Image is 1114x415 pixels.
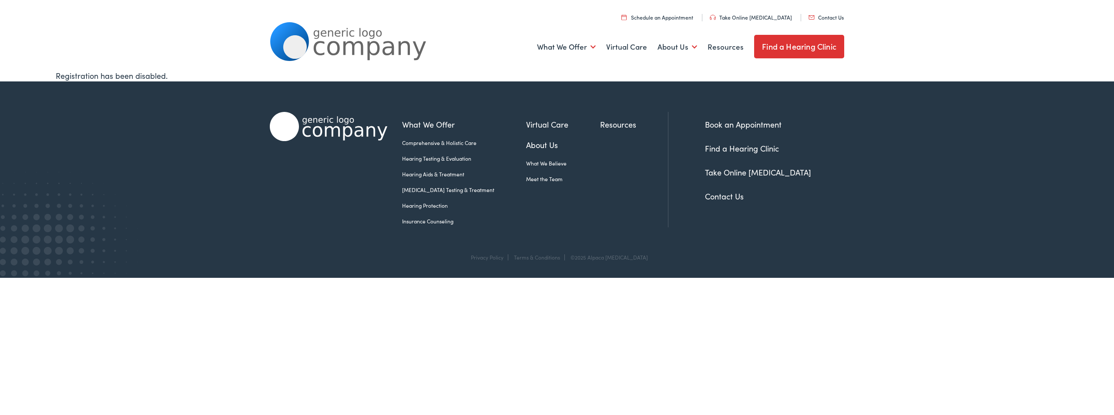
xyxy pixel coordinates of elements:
a: Resources [600,118,668,130]
a: Schedule an Appointment [621,13,693,21]
a: Hearing Protection [402,202,526,209]
a: Comprehensive & Holistic Care [402,139,526,147]
img: utility icon [621,14,627,20]
img: utility icon [809,15,815,20]
a: Virtual Care [606,31,647,63]
a: Resources [708,31,744,63]
img: utility icon [710,15,716,20]
a: Hearing Testing & Evaluation [402,155,526,162]
a: What We Offer [537,31,596,63]
a: What We Offer [402,118,526,130]
a: Contact Us [809,13,844,21]
a: Contact Us [705,191,744,202]
a: Hearing Aids & Treatment [402,170,526,178]
a: Book an Appointment [705,119,782,130]
a: Virtual Care [526,118,600,130]
a: Take Online [MEDICAL_DATA] [705,167,811,178]
a: Insurance Counseling [402,217,526,225]
a: [MEDICAL_DATA] Testing & Treatment [402,186,526,194]
a: Find a Hearing Clinic [754,35,844,58]
img: Alpaca Audiology [270,112,387,141]
a: What We Believe [526,159,600,167]
a: Find a Hearing Clinic [705,143,779,154]
a: Meet the Team [526,175,600,183]
a: Privacy Policy [471,253,503,261]
a: About Us [658,31,697,63]
a: About Us [526,139,600,151]
a: Take Online [MEDICAL_DATA] [710,13,792,21]
div: ©2025 Alpaca [MEDICAL_DATA] [566,254,648,260]
a: Terms & Conditions [514,253,560,261]
div: Registration has been disabled. [56,70,1058,81]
